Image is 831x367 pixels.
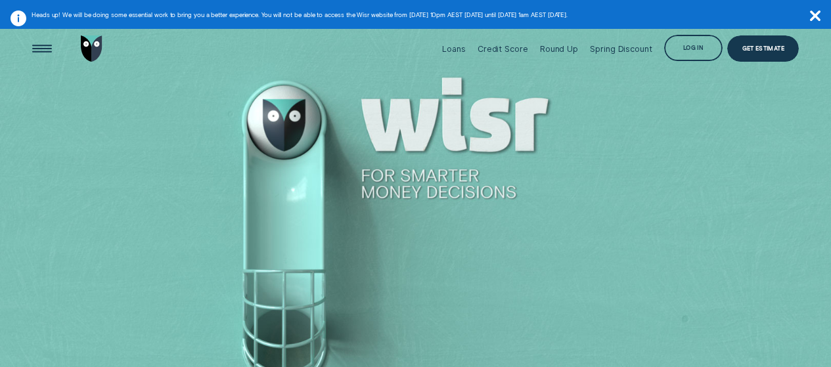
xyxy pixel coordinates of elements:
div: Loans [442,44,465,54]
a: Credit Score [478,20,528,78]
a: Spring Discount [590,20,652,78]
div: Round Up [540,44,578,54]
a: Round Up [540,20,578,78]
a: Go to home page [78,20,104,78]
button: Log in [664,35,723,61]
button: Open Menu [29,35,55,62]
a: Get Estimate [727,35,799,62]
img: Wisr [81,35,102,62]
div: Spring Discount [590,44,652,54]
a: Loans [442,20,465,78]
div: Credit Score [478,44,528,54]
